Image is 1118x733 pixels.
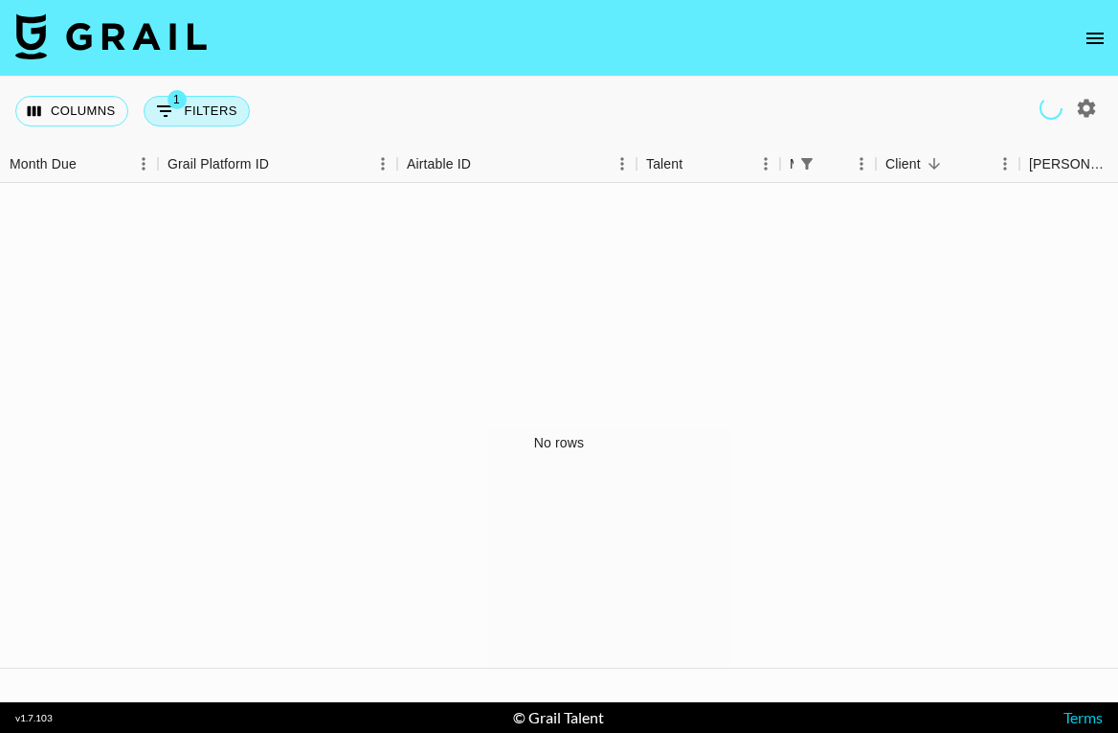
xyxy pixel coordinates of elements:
div: © Grail Talent [513,708,604,727]
button: Menu [991,149,1019,178]
div: Month Due [10,146,77,183]
span: 1 [168,90,187,109]
button: Menu [751,149,780,178]
button: Sort [820,150,847,177]
button: Sort [682,150,709,177]
button: Select columns [15,96,128,126]
button: Sort [921,150,948,177]
span: Refreshing managers, users, talent, clients, campaigns... [1040,97,1062,120]
div: Airtable ID [397,146,637,183]
button: Sort [471,150,498,177]
button: Menu [129,149,158,178]
button: Sort [269,150,296,177]
button: Show filters [144,96,250,126]
div: Talent [637,146,780,183]
button: open drawer [1076,19,1114,57]
button: Sort [77,150,103,177]
div: Manager [790,146,794,183]
a: Terms [1063,708,1103,726]
div: Grail Platform ID [158,146,397,183]
button: Show filters [794,150,820,177]
button: Menu [369,149,397,178]
button: Menu [847,149,876,178]
div: Client [885,146,921,183]
div: Manager [780,146,876,183]
button: Menu [608,149,637,178]
div: [PERSON_NAME] [1029,146,1107,183]
div: v 1.7.103 [15,712,53,724]
img: Grail Talent [15,13,207,59]
div: 1 active filter [794,150,820,177]
div: Airtable ID [407,146,471,183]
div: Talent [646,146,682,183]
div: Grail Platform ID [168,146,269,183]
div: Client [876,146,1019,183]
